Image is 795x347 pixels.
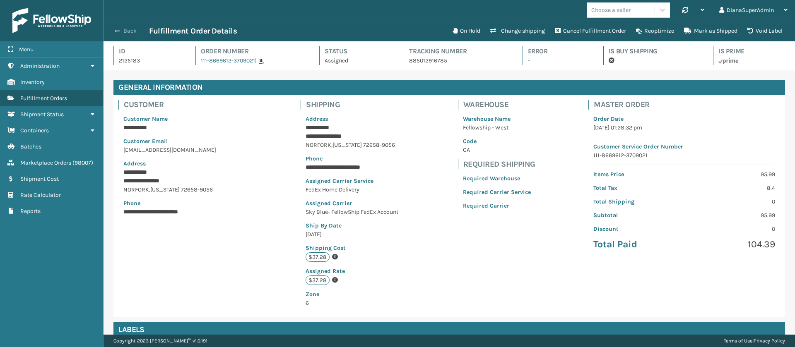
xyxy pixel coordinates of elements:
p: Assigned Carrier Service [306,177,400,185]
p: Required Carrier Service [463,188,531,196]
button: Cancel Fulfillment Order [550,23,631,39]
i: Change shipping [490,28,496,34]
h4: Order Number [201,46,304,56]
p: Warehouse Name [463,115,531,123]
span: Administration [20,62,60,69]
p: 2125183 [119,56,181,65]
span: Batches [20,143,41,150]
p: Fellowship - West [463,123,531,132]
h4: Labels [113,322,785,337]
span: Inventory [20,79,45,86]
h4: Is Prime [718,46,785,56]
span: Marketplace Orders [20,159,71,166]
h4: Status [325,46,389,56]
p: Required Warehouse [463,174,531,183]
h4: Id [119,46,181,56]
p: 8.4 [689,184,775,192]
i: Cancel Fulfillment Order [555,28,561,34]
p: Total Paid [593,238,679,251]
h4: Required Shipping [463,159,536,169]
p: Assigned Rate [306,267,400,275]
p: Ship By Date [306,221,400,230]
button: Back [111,27,149,35]
p: Copyright 2023 [PERSON_NAME]™ v 1.0.191 [113,335,207,347]
h4: Tracking Number [409,46,507,56]
button: Change shipping [485,23,550,39]
p: 0 [689,197,775,206]
span: Shipment Status [20,111,64,118]
button: Void Label [742,23,788,39]
div: Choose a seller [591,6,631,14]
span: 6 [306,290,400,306]
p: [DATE] [306,230,400,239]
p: [EMAIL_ADDRESS][DOMAIN_NAME] [123,146,243,154]
p: 111-8669612-3709021 [593,151,775,160]
p: Phone [306,154,400,163]
span: Reports [20,208,41,215]
span: Containers [20,127,49,134]
a: 111-8669612-3709021 [201,57,255,64]
span: Address [123,160,146,167]
span: Shipment Cost [20,175,59,182]
p: FedEx Home Delivery [306,185,400,194]
p: 885012916785 [409,56,507,65]
img: logo [12,8,91,33]
span: NORFORK [306,141,331,148]
p: Customer Service Order Number [593,142,775,151]
p: Total Tax [593,184,679,192]
p: Shipping Cost [306,244,400,252]
span: Rate Calculator [20,191,61,199]
i: VOIDLABEL [747,28,753,34]
span: [US_STATE] [150,186,180,193]
p: Customer Email [123,137,243,146]
h4: Master Order [594,100,780,110]
p: Required Carrier [463,201,531,210]
button: Mark as Shipped [679,23,742,39]
p: $37.28 [306,275,330,285]
p: $37.28 [306,252,330,262]
p: Customer Name [123,115,243,123]
span: Menu [19,46,34,53]
span: Address [306,115,328,122]
span: , [331,141,332,148]
p: Assigned [325,56,389,65]
h3: Fulfillment Order Details [149,26,237,36]
h4: Warehouse [463,100,536,110]
span: ( 98007 ) [72,159,93,166]
h4: General Information [113,80,785,95]
p: Discount [593,225,679,233]
h4: Error [528,46,588,56]
h4: Customer [124,100,248,110]
span: NORFORK [123,186,149,193]
p: CA [463,146,531,154]
h4: Shipping [306,100,405,110]
p: - [528,56,588,65]
p: Total Shipping [593,197,679,206]
span: Fulfillment Orders [20,95,67,102]
p: Subtotal [593,211,679,220]
p: 0 [689,225,775,233]
p: 95.99 [689,170,775,179]
p: Order Date [593,115,775,123]
p: 95.99 [689,211,775,220]
p: [DATE] 01:28:32 pm [593,123,775,132]
p: Sky Blue- FellowShip FedEx Account [306,208,400,216]
span: , [149,186,150,193]
p: Assigned Carrier [306,199,400,208]
p: 104.39 [689,238,775,251]
p: Phone [123,199,243,208]
span: | [255,57,257,64]
p: Items Price [593,170,679,179]
i: Reoptimize [636,29,642,34]
button: Reoptimize [631,23,679,39]
i: On Hold [453,28,458,34]
span: [US_STATE] [332,141,362,148]
p: Zone [306,290,400,299]
i: Mark as Shipped [684,28,691,34]
span: 72658-9056 [363,141,395,148]
a: | [255,57,264,64]
h4: Is Buy Shipping [609,46,698,56]
button: On Hold [448,23,485,39]
span: 72658-9056 [181,186,213,193]
p: Code [463,137,531,146]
